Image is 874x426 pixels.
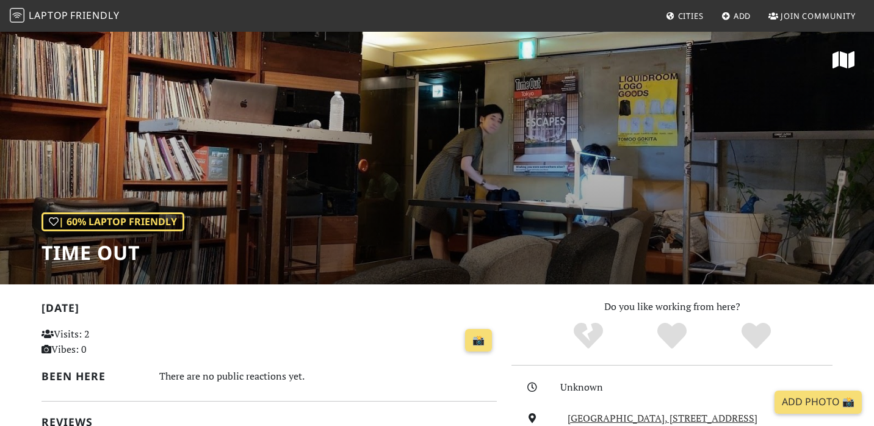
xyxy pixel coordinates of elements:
div: Yes [630,321,714,352]
h1: Time Out [42,241,184,264]
p: Do you like working from here? [511,299,832,315]
span: Laptop [29,9,68,22]
a: Add Photo 📸 [775,391,862,414]
a: Cities [661,5,709,27]
a: LaptopFriendly LaptopFriendly [10,5,120,27]
a: Add [717,5,756,27]
div: Unknown [560,380,840,395]
p: Visits: 2 Vibes: 0 [42,327,184,358]
a: Join Community [764,5,861,27]
a: 📸 [465,329,492,352]
div: There are no public reactions yet. [159,367,497,385]
h2: [DATE] [42,301,497,319]
div: Definitely! [714,321,798,352]
div: | 60% Laptop Friendly [42,212,184,232]
div: No [546,321,630,352]
span: Add [734,10,751,21]
span: Friendly [70,9,119,22]
img: LaptopFriendly [10,8,24,23]
a: [GEOGRAPHIC_DATA], [STREET_ADDRESS] [568,411,757,425]
h2: Been here [42,370,145,383]
span: Join Community [781,10,856,21]
span: Cities [678,10,704,21]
